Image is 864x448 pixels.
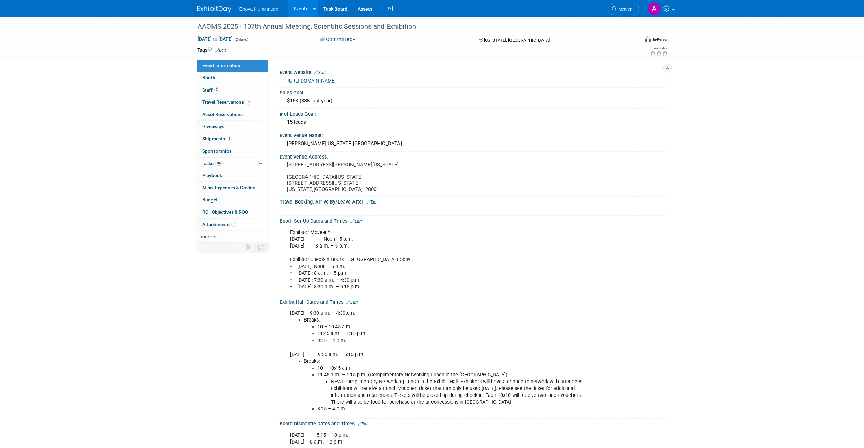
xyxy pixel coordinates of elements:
li: 10 – 10:45 a.m. [317,324,588,330]
img: Abby Nelson [648,2,661,15]
span: Misc. Expenses & Credits [202,185,255,190]
span: Shipments [202,136,232,141]
pre: [STREET_ADDRESS][PERSON_NAME][US_STATE] [GEOGRAPHIC_DATA][US_STATE] [STREET_ADDRESS][US_STATE] [U... [287,162,434,192]
div: $15K ($8K last year) [285,95,662,106]
span: 7 [231,222,236,227]
a: ROI, Objectives & ROO [197,206,268,218]
span: Tasks [202,161,223,166]
div: Booth Set-Up Dates and Times: [280,216,667,225]
a: Edit [346,300,358,305]
a: Edit [366,200,378,205]
span: Travel Reservations [202,99,251,105]
span: (2 days) [234,37,248,42]
li: 11:45 a.m. – 1:15 p.m. [317,330,588,337]
div: Event Rating [650,47,668,50]
a: Edit [314,70,326,75]
div: [PERSON_NAME][US_STATE][GEOGRAPHIC_DATA] [285,138,662,149]
span: Giveaways [202,124,224,129]
div: Event Venue Name: [280,130,667,139]
td: Tags [197,47,226,54]
a: Travel Reservations3 [197,96,268,108]
span: Search [617,6,632,12]
a: Tasks0% [197,158,268,169]
span: ROI, Objectives & ROO [202,209,248,215]
div: Exhibit Hall Dates and Times: [280,297,667,306]
a: Misc. Expenses & Credits [197,182,268,194]
div: AAOMS 2025 - 107th Annual Meeting, Scientific Sessions and Exhibition [195,20,629,33]
a: Giveaways [197,121,268,133]
span: 2 [214,87,219,92]
span: [DATE] [DATE] [197,36,233,42]
div: Event Format [599,35,669,46]
a: Sponsorships [197,145,268,157]
a: Edit [215,48,226,53]
span: 3 [246,100,251,105]
span: Asset Reservations [202,111,243,117]
a: Booth [197,72,268,84]
a: Event Information [197,60,268,72]
i: Booth reservation complete [218,76,222,79]
a: Asset Reservations [197,108,268,120]
span: to [212,36,218,42]
span: 1 [227,136,232,141]
div: [DATE] 9:30 a.m. – 4:30p.m. [DATE] 9:30 a.m. – 5:15 p.m. [285,307,592,416]
div: # of Leads Goal: [280,109,667,117]
span: [US_STATE], [GEOGRAPHIC_DATA] [484,38,550,43]
div: Event Venue Address: [280,152,667,160]
span: Staff [202,87,219,93]
td: Toggle Event Tabs [254,243,268,252]
div: Travel Booking: Arrive By/Leave After: [280,197,667,206]
div: 15 leads [285,117,662,128]
li: Breaks: [304,317,588,344]
a: Edit [350,219,362,224]
li: 10 – 10:45 a.m. [317,365,588,372]
span: Playbook [202,173,222,178]
span: Booth [202,75,223,80]
span: Budget [202,197,218,203]
div: In-Person [653,37,669,42]
a: Playbook [197,169,268,181]
a: Shipments1 [197,133,268,145]
span: 0% [215,161,223,166]
li: NEW! Complimentary Networking Lunch in the Exhibit Hall. Exhibitors will have a chance to network... [331,378,588,406]
a: Search [608,3,639,15]
a: Budget [197,194,268,206]
div: Event Website: [280,67,667,76]
li: 3:15 – 4 p.m. [317,337,588,344]
a: [URL][DOMAIN_NAME] [288,78,336,84]
a: Staff2 [197,84,268,96]
li: 3:15 – 4 p.m. [317,406,588,413]
a: Attachments7 [197,219,268,230]
a: more [197,231,268,243]
button: Committed [317,36,358,43]
li: 11:45 a.m. – 1:15 p.m. (Complimentary Networking Lunch in the [GEOGRAPHIC_DATA]) [317,372,588,406]
span: more [201,234,212,239]
img: Format-Inperson.png [645,36,651,42]
span: Sponsorships [202,148,232,154]
span: Enova Illumination [239,6,278,12]
span: Attachments [202,222,236,227]
td: Personalize Event Tab Strip [242,243,254,252]
a: Edit [358,422,369,427]
div: Booth Dismantle Dates and Times: [280,419,667,428]
li: Breaks: [304,358,588,413]
div: Exhibitor Move-in* [DATE] Noon - 5 p.m. [DATE] 8 a.m. – 5 p.m. Exhibitor Check-In Hours – [GEOGRA... [285,226,592,294]
img: ExhibitDay [197,6,231,13]
span: Event Information [202,63,240,68]
div: Sales Goal: [280,88,667,96]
